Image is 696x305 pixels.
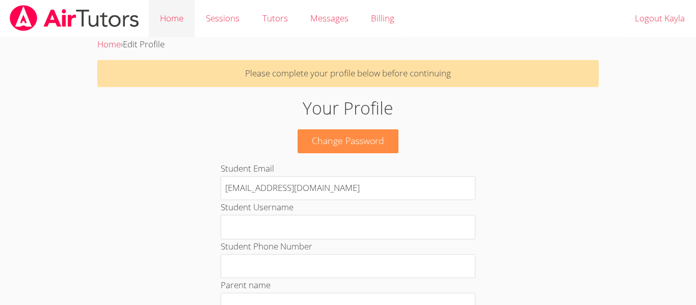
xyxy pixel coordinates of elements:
[97,38,121,50] a: Home
[97,37,599,52] div: ›
[9,5,140,31] img: airtutors_banner-c4298cdbf04f3fff15de1276eac7730deb9818008684d7c2e4769d2f7ddbe033.png
[221,201,293,213] label: Student Username
[97,60,599,87] p: Please complete your profile below before continuing
[123,38,165,50] span: Edit Profile
[221,279,271,291] label: Parent name
[310,12,349,24] span: Messages
[221,162,274,174] label: Student Email
[160,95,536,121] h1: Your Profile
[221,240,312,252] label: Student Phone Number
[298,129,398,153] a: Change Password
